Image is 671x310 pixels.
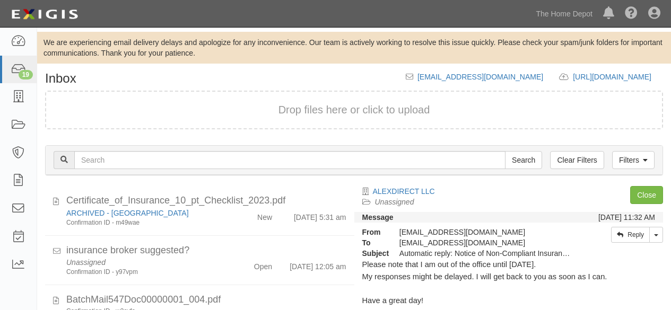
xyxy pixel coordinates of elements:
strong: Subject [354,248,391,259]
em: Unassigned [66,258,106,267]
a: Close [630,186,663,204]
span: Have a great day! [362,296,424,305]
img: logo-5460c22ac91f19d4615b14bd174203de0afe785f0fc80cf4dbbc73dc1793850b.png [8,5,81,24]
input: Search [74,151,506,169]
a: Clear Filters [550,151,604,169]
a: Filters [612,151,655,169]
div: Open [254,257,272,272]
div: Automatic reply: Notice of Non-Compliant Insurance - The Home Depot [391,248,578,259]
strong: From [354,227,391,237]
h1: Inbox [45,72,76,85]
input: Search [505,151,542,169]
div: Confirmation ID - m49wae [66,218,223,227]
a: Reply [611,227,650,243]
a: Unassigned [375,198,414,206]
div: party-nkv3mh@sbainsurance.homedepot.com [391,237,578,248]
a: ARCHIVED - [GEOGRAPHIC_DATA] [66,209,189,217]
span: My responses might be delayed. I will get back to you as soon as I can. [362,272,607,281]
strong: Message [362,213,394,222]
a: [EMAIL_ADDRESS][DOMAIN_NAME] [417,73,543,81]
div: New [257,208,272,223]
div: insurance broker suggested? [66,244,346,258]
div: Certificate_of_Insurance_10_pt_Checklist_2023.pdf [66,194,346,208]
strong: To [354,237,391,248]
div: [EMAIL_ADDRESS][DOMAIN_NAME] [391,227,578,237]
button: Drop files here or click to upload [278,102,430,118]
div: 19 [19,70,33,79]
a: The Home Depot [530,3,598,24]
a: [URL][DOMAIN_NAME] [573,73,663,81]
a: ALEXDIRECT LLC [373,187,435,196]
i: Help Center - Complianz [625,7,638,20]
div: [DATE] 11:32 AM [598,212,655,223]
div: ARCHIVED - Verona [66,208,223,218]
span: Please note that I am out of the office until [DATE]. [362,260,536,269]
div: We are experiencing email delivery delays and apologize for any inconvenience. Our team is active... [37,37,671,58]
div: BatchMail547Doc00000001_004.pdf [66,293,346,307]
div: [DATE] 5:31 am [294,208,346,223]
div: [DATE] 12:05 am [290,257,346,272]
div: Confirmation ID - y97vpm [66,268,223,277]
